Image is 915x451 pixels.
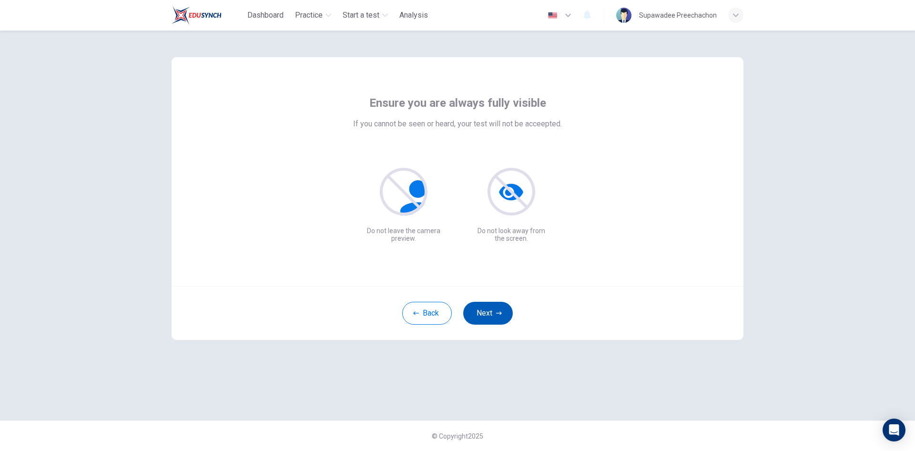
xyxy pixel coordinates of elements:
button: Practice [291,7,335,24]
button: Next [463,302,513,325]
div: Supawadee Preechachon [639,10,717,21]
p: Do not look away from the screen. [473,227,550,242]
span: Practice [295,10,323,21]
span: © Copyright 2025 [432,432,483,440]
span: Ensure you are always fully visible [369,95,546,111]
img: Profile picture [616,8,631,23]
span: Start a test [343,10,379,21]
span: If you cannot be seen or heard, your test will not be acceepted. [353,118,562,130]
button: Start a test [339,7,392,24]
img: en [547,12,559,19]
button: Analysis [396,7,432,24]
a: Train Test logo [172,6,244,25]
img: Train Test logo [172,6,222,25]
span: Analysis [399,10,428,21]
p: Do not leave the camera preview. [365,227,442,242]
span: Dashboard [247,10,284,21]
button: Dashboard [244,7,287,24]
div: Open Intercom Messenger [883,419,905,441]
button: Back [402,302,452,325]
